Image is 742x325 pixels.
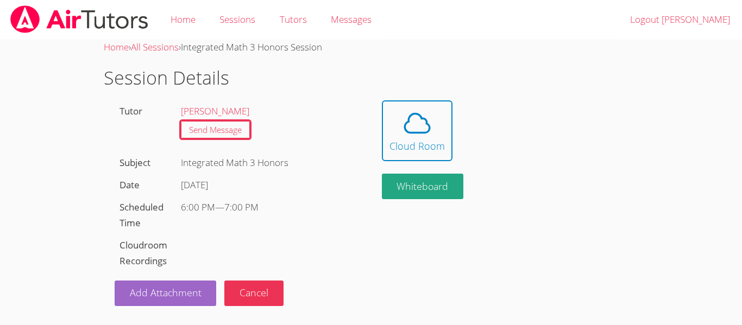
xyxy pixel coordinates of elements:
label: Date [120,179,140,191]
div: — [181,200,355,215]
label: Cloudroom Recordings [120,239,167,267]
a: Add Attachment [115,281,217,306]
div: [DATE] [181,177,355,193]
button: Cancel [224,281,284,306]
span: Integrated Math 3 Honors Session [181,41,322,53]
div: › › [104,40,638,55]
h1: Session Details [104,64,638,92]
span: Messages [331,13,372,26]
label: Tutor [120,105,142,117]
label: Scheduled Time [120,201,164,229]
button: Cloud Room [382,100,452,161]
img: airtutors_banner-c4298cdbf04f3fff15de1276eac7730deb9818008684d7c2e4769d2f7ddbe033.png [9,5,149,33]
a: All Sessions [131,41,179,53]
a: Home [104,41,129,53]
a: [PERSON_NAME] [181,105,249,117]
div: Cloud Room [389,138,445,154]
label: Subject [120,156,150,169]
div: Integrated Math 3 Honors [176,152,360,174]
a: Send Message [181,121,250,139]
span: 6:00 PM [181,201,215,213]
button: Whiteboard [382,174,464,199]
span: 7:00 PM [224,201,259,213]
